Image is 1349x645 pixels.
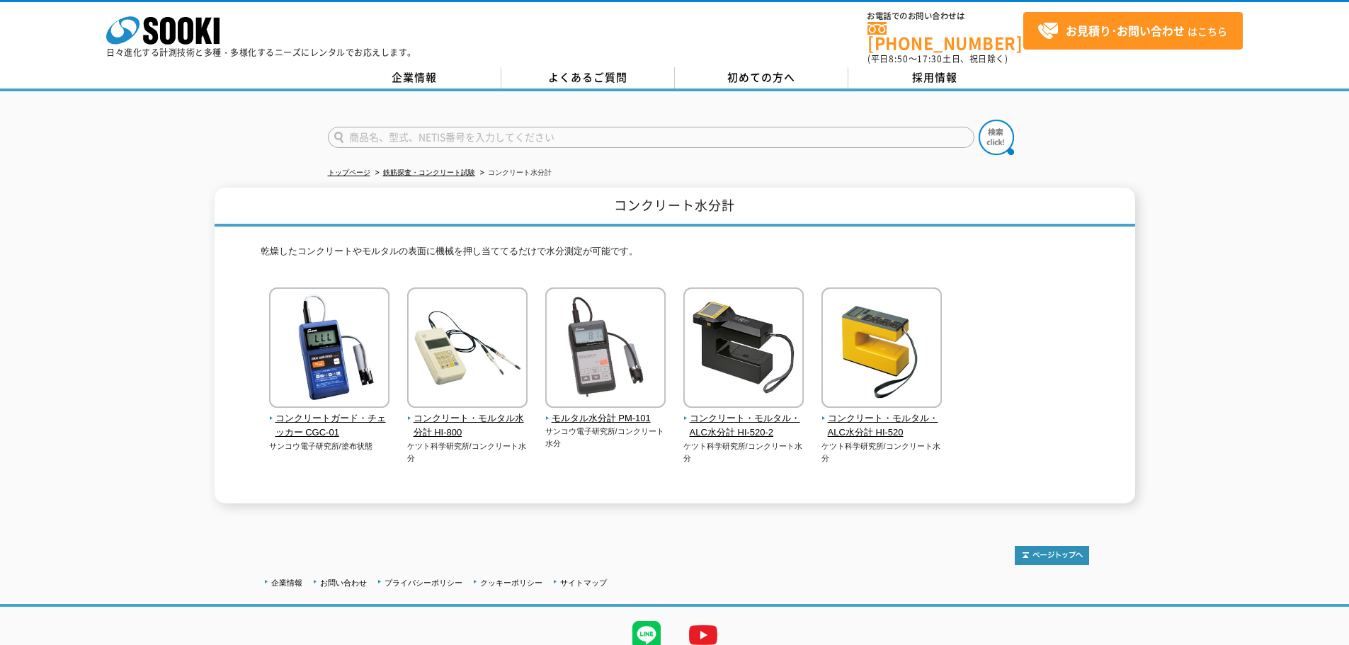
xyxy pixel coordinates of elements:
a: 鉄筋探査・コンクリート試験 [383,169,475,176]
span: (平日 ～ 土日、祝日除く) [867,52,1008,65]
a: コンクリート・モルタル・ALC水分計 HI-520 [821,398,943,440]
a: 企業情報 [328,67,501,89]
span: 初めての方へ [727,69,795,85]
a: サイトマップ [560,578,607,587]
a: [PHONE_NUMBER] [867,22,1023,51]
a: クッキーポリシー [480,578,542,587]
span: コンクリート・モルタル水分計 HI-800 [407,411,528,441]
input: 商品名、型式、NETIS番号を入力してください [328,127,974,148]
span: お電話でのお問い合わせは [867,12,1023,21]
img: コンクリート・モルタル水分計 HI-800 [407,287,528,411]
span: はこちら [1037,21,1227,42]
a: コンクリート・モルタル・ALC水分計 HI-520-2 [683,398,804,440]
h1: コンクリート水分計 [215,188,1135,227]
a: お問い合わせ [320,578,367,587]
a: 初めての方へ [675,67,848,89]
p: サンコウ電子研究所/コンクリート水分 [545,426,666,449]
a: よくあるご質問 [501,67,675,89]
a: コンクリートガード・チェッカー CGC-01 [269,398,390,440]
p: 日々進化する計測技術と多種・多様化するニーズにレンタルでお応えします。 [106,48,416,57]
p: ケツト科学研究所/コンクリート水分 [683,440,804,464]
img: コンクリートガード・チェッカー CGC-01 [269,287,389,411]
p: ケツト科学研究所/コンクリート水分 [821,440,943,464]
span: コンクリート・モルタル・ALC水分計 HI-520-2 [683,411,804,441]
span: 17:30 [917,52,943,65]
span: 8:50 [889,52,909,65]
p: 乾燥したコンクリートやモルタルの表面に機械を押し当ててるだけで水分測定が可能です。 [261,244,1089,266]
img: トップページへ [1015,546,1089,565]
a: プライバシーポリシー [385,578,462,587]
strong: お見積り･お問い合わせ [1066,22,1185,39]
a: モルタル水分計 PM-101 [545,398,666,426]
img: btn_search.png [979,120,1014,155]
a: 採用情報 [848,67,1022,89]
img: コンクリート・モルタル・ALC水分計 HI-520-2 [683,287,804,411]
span: モルタル水分計 PM-101 [545,411,666,426]
a: コンクリート・モルタル水分計 HI-800 [407,398,528,440]
a: お見積り･お問い合わせはこちら [1023,12,1243,50]
img: コンクリート・モルタル・ALC水分計 HI-520 [821,287,942,411]
span: コンクリート・モルタル・ALC水分計 HI-520 [821,411,943,441]
p: ケツト科学研究所/コンクリート水分 [407,440,528,464]
a: 企業情報 [271,578,302,587]
span: コンクリートガード・チェッカー CGC-01 [269,411,390,441]
img: モルタル水分計 PM-101 [545,287,666,411]
a: トップページ [328,169,370,176]
p: サンコウ電子研究所/塗布状態 [269,440,390,452]
li: コンクリート水分計 [477,166,552,181]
